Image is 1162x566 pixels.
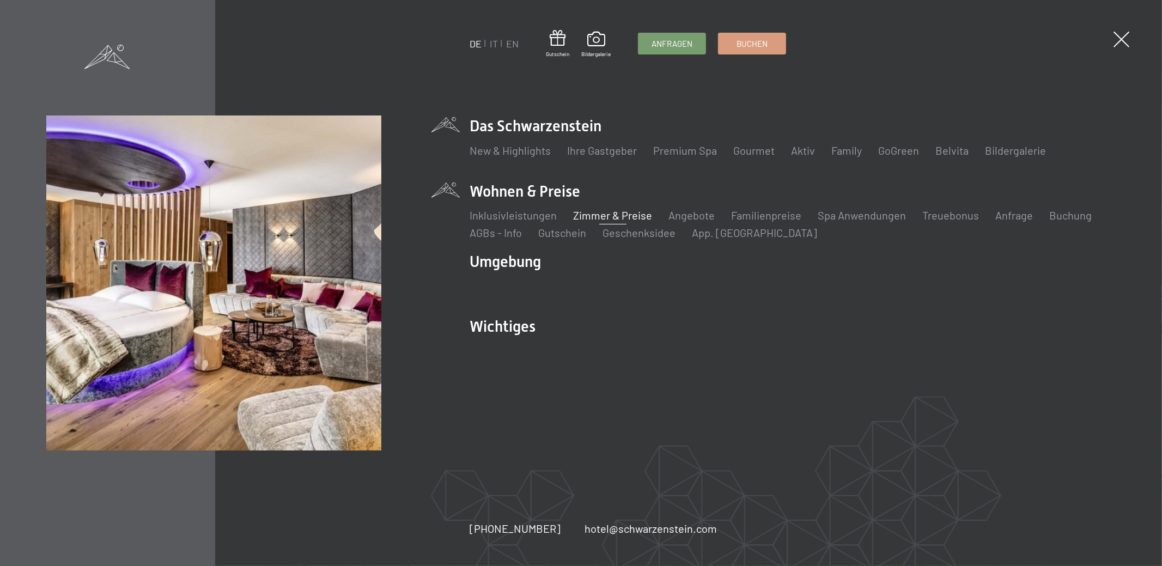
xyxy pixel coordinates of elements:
[985,144,1046,157] a: Bildergalerie
[731,209,801,222] a: Familienpreise
[581,50,611,58] span: Bildergalerie
[573,209,652,222] a: Zimmer & Preise
[818,209,906,222] a: Spa Anwendungen
[585,521,717,536] a: hotel@schwarzenstein.com
[470,522,561,535] span: [PHONE_NUMBER]
[1049,209,1092,222] a: Buchung
[995,209,1033,222] a: Anfrage
[567,144,637,157] a: Ihre Gastgeber
[506,38,519,50] a: EN
[470,38,482,50] a: DE
[733,144,775,157] a: Gourmet
[878,144,919,157] a: GoGreen
[692,226,817,239] a: App. [GEOGRAPHIC_DATA]
[653,144,717,157] a: Premium Spa
[831,144,862,157] a: Family
[546,50,569,58] span: Gutschein
[470,226,522,239] a: AGBs - Info
[470,209,557,222] a: Inklusivleistungen
[470,144,551,157] a: New & Highlights
[719,33,786,54] a: Buchen
[581,32,611,58] a: Bildergalerie
[922,209,979,222] a: Treuebonus
[791,144,815,157] a: Aktiv
[46,115,381,450] img: Wellnesshotel Südtirol SCHWARZENSTEIN - Wellnessurlaub in den Alpen
[603,226,676,239] a: Geschenksidee
[652,38,692,50] span: Anfragen
[935,144,969,157] a: Belvita
[638,33,705,54] a: Anfragen
[470,521,561,536] a: [PHONE_NUMBER]
[538,226,586,239] a: Gutschein
[546,30,569,58] a: Gutschein
[490,38,498,50] a: IT
[737,38,768,50] span: Buchen
[668,209,715,222] a: Angebote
